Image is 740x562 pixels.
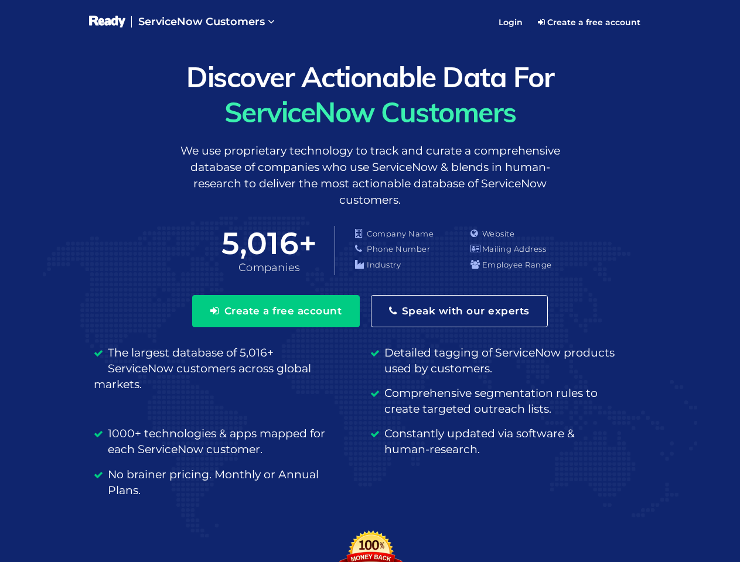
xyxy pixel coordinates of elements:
[492,8,530,37] a: Login
[131,6,282,39] a: ServiceNow Customers
[355,244,470,259] li: Phone Number
[192,295,360,327] button: Create a free account
[470,259,586,275] li: Employee Range
[371,295,548,327] button: Speak with our experts
[221,227,317,261] span: 5,016+
[33,59,707,129] h1: Discover Actionable Data For
[355,228,470,244] li: Company Name
[238,261,301,274] span: Companies
[89,15,126,29] img: logo
[33,94,707,129] span: ServiceNow Customers
[33,132,707,208] p: We use proprietary technology to track and curate a comprehensive database of companies who use S...
[370,345,647,376] li: Detailed tagging of ServiceNow products used by customers.
[470,244,586,259] li: Mailing Address
[355,259,470,275] li: Industry
[470,228,586,244] li: Website
[94,426,370,457] li: 1000+ technologies & apps mapped for each ServiceNow customer.
[138,15,265,28] span: ServiceNow Customers
[370,385,647,417] li: Comprehensive segmentation rules to create targeted outreach lists.
[530,13,649,32] a: Create a free account
[370,426,647,457] li: Constantly updated via software & human-research.
[499,17,523,28] span: Login
[94,345,370,392] li: The largest database of 5,016+ ServiceNow customers across global markets.
[94,467,370,498] li: No brainer pricing. Monthly or Annual Plans.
